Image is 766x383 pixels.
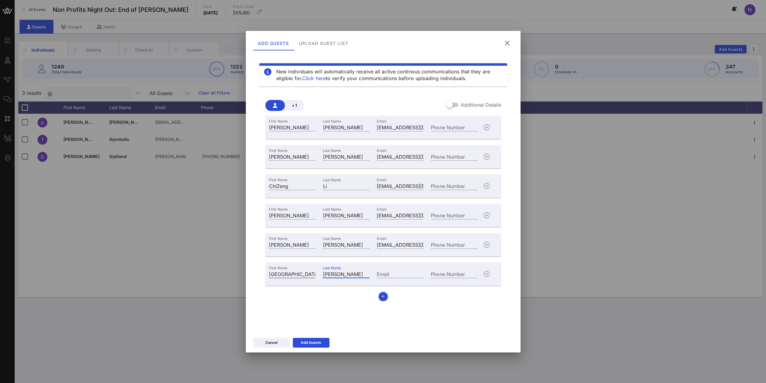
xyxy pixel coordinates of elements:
[377,236,386,241] label: Email
[323,236,341,241] label: Last Name
[377,148,386,153] label: Email
[269,236,288,241] label: First Name
[276,68,502,82] div: New individuals will automatically receive all active continous communications that they are elig...
[253,338,290,348] button: Cancel
[323,266,341,270] label: Last Name
[293,338,329,348] button: Add Guests
[269,148,288,153] label: First Name
[265,340,278,346] div: Cancel
[323,119,341,123] label: Last Name
[461,102,501,108] label: Additional Details
[377,119,386,123] label: Email
[377,178,386,182] label: Email
[377,207,386,212] label: Email
[323,207,341,212] label: Last Name
[290,103,300,108] span: +1
[294,36,353,50] div: Upload Guest List
[269,207,288,212] label: First Name
[269,266,288,270] label: First Name
[302,75,326,81] a: Click here
[285,100,304,111] button: +1
[301,340,321,346] div: Add Guests
[323,270,369,278] input: Last Name
[269,178,288,182] label: First Name
[323,148,341,153] label: Last Name
[269,119,288,123] label: First Name
[323,178,341,182] label: Last Name
[253,36,294,50] div: Add Guests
